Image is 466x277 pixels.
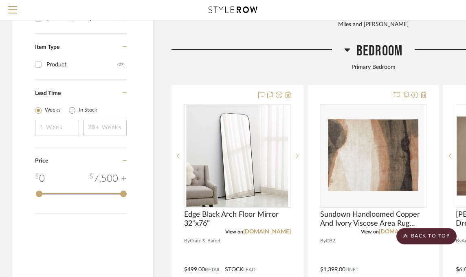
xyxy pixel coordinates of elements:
[83,120,127,136] input: 20+ Weeks
[79,106,97,114] label: In Stock
[184,210,291,228] span: Edge Black Arch Floor Mirror 32"x76"
[190,237,220,245] span: Crate & Barrel
[46,58,117,71] div: Product
[356,42,402,60] span: Bedroom
[456,237,462,245] span: By
[320,237,326,245] span: By
[35,171,45,186] div: 0
[35,90,61,96] span: Lead Time
[320,210,427,228] span: Sundown Handloomed Copper And Ivory Viscose Area Rug 8'X10'
[35,158,48,164] span: Price
[326,237,335,245] span: CB2
[185,105,290,207] div: 0
[379,229,426,235] a: [DOMAIN_NAME]
[184,237,190,245] span: By
[361,229,379,234] span: View on
[117,58,125,71] div: (27)
[243,229,291,235] a: [DOMAIN_NAME]
[89,171,127,186] div: 7,500 +
[35,120,79,136] input: 1 Week
[322,105,424,207] img: Sundown Handloomed Copper And Ivory Viscose Area Rug 8'X10'
[225,229,243,234] span: View on
[35,44,59,50] span: Item Type
[45,106,61,114] label: Weeks
[187,105,288,207] img: Edge Black Arch Floor Mirror 32"x76"
[396,228,457,244] scroll-to-top-button: BACK TO TOP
